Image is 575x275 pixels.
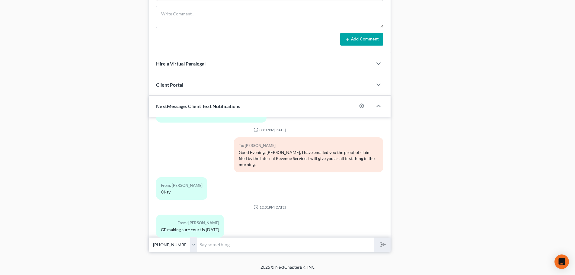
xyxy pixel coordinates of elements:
[156,103,240,109] span: NextMessage: Client Text Notifications
[161,189,203,195] div: Okay
[161,182,203,189] div: From: [PERSON_NAME]
[161,219,219,226] div: From: [PERSON_NAME]
[156,127,383,133] div: 08:07PM[DATE]
[197,237,374,252] input: Say something...
[156,205,383,210] div: 12:01PM[DATE]
[554,254,569,269] div: Open Intercom Messenger
[161,227,219,233] div: GE making sure court is [DATE]
[156,61,206,66] span: Hire a Virtual Paralegal
[239,149,379,168] div: Good Evening, [PERSON_NAME], I have emailed you the proof of claim filed by the Internal Revenue ...
[340,33,383,46] button: Add Comment
[156,82,183,88] span: Client Portal
[239,142,379,149] div: To: [PERSON_NAME]
[116,264,460,275] div: 2025 © NextChapterBK, INC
